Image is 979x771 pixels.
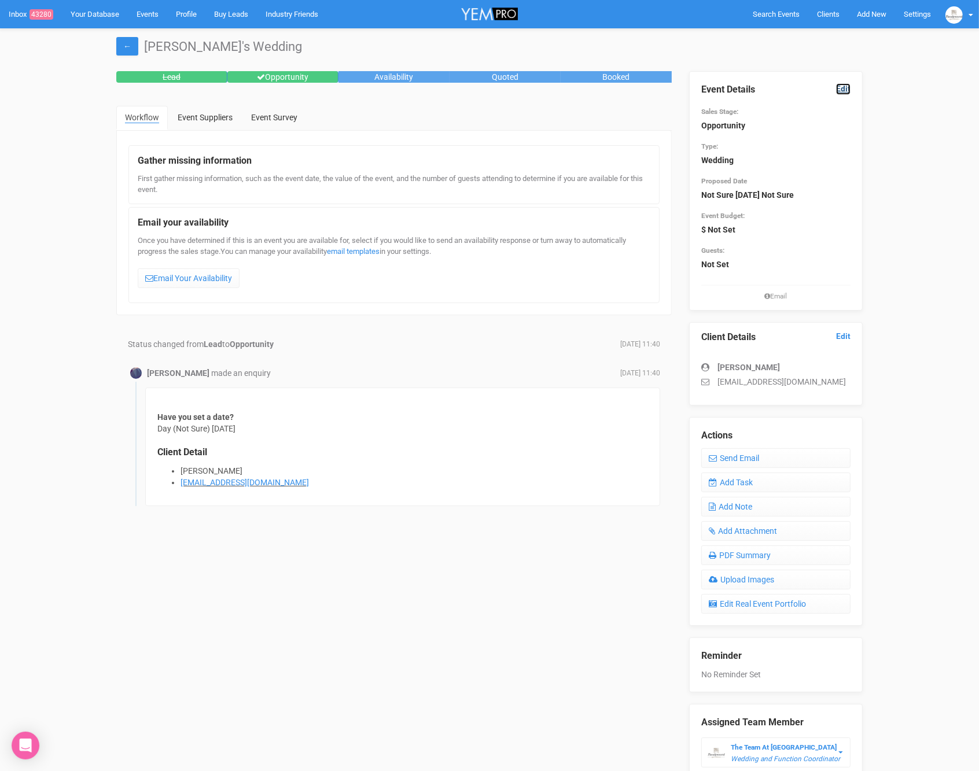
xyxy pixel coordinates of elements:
span: Status changed from to [128,340,274,349]
a: Edit [836,83,851,94]
strong: Not Sure [DATE] Not Sure [701,190,794,200]
div: Once you have determined if this is an event you are available for, select if you would like to s... [138,235,650,294]
li: [PERSON_NAME] [181,465,648,477]
div: First gather missing information, such as the event date, the value of the event, and the number ... [138,174,650,195]
button: The Team At [GEOGRAPHIC_DATA] Wedding and Function Coordinator [701,737,851,768]
span: Search Events [753,10,800,19]
img: BGLogo.jpg [945,6,963,24]
small: Email [701,292,851,301]
a: Send Email [701,448,851,468]
strong: Opportunity [230,340,274,349]
strong: Not Set [701,260,729,269]
span: made an enquiry [211,368,271,378]
a: email templates [327,247,380,256]
em: Wedding and Function Coordinator [731,755,840,763]
legend: Event Details [701,83,851,97]
a: Event Survey [242,106,306,129]
span: [DATE] 11:40 [620,368,660,378]
small: Proposed Date [701,177,747,185]
strong: $ Not Set [701,225,735,234]
span: Add New [857,10,886,19]
small: Sales Stage: [701,108,738,116]
div: Booked [561,71,672,83]
a: Edit Real Event Portfolio [701,594,851,614]
span: 43280 [30,9,53,20]
small: Type: [701,142,718,150]
legend: Client Details [701,331,851,344]
p: [EMAIL_ADDRESS][DOMAIN_NAME] [701,376,851,388]
strong: The Team At [GEOGRAPHIC_DATA] [731,743,837,751]
small: Event Budget: [701,212,745,220]
div: No Reminder Set [701,638,851,680]
div: Availability [338,71,450,83]
img: BGLogo.jpg [708,744,725,762]
div: Lead [116,71,227,83]
span: [DATE] 11:40 [620,340,660,349]
small: Guests: [701,246,724,254]
a: Add Task [701,473,851,492]
strong: Have you set a date? [157,412,234,422]
legend: Email your availability [138,216,650,230]
legend: Client Detail [157,446,648,459]
span: Clients [817,10,840,19]
a: Add Attachment [701,521,851,541]
div: Day (Not Sure) [DATE] [145,388,660,506]
strong: Wedding [701,156,734,165]
a: ← [116,37,138,56]
div: Opportunity [227,71,338,83]
div: Open Intercom Messenger [12,732,39,759]
strong: [PERSON_NAME] [717,363,780,372]
legend: Reminder [701,650,851,663]
div: Quoted [450,71,561,83]
h1: [PERSON_NAME]'s Wedding [116,40,863,54]
strong: Lead [204,340,222,349]
legend: Gather missing information [138,154,650,168]
a: PDF Summary [701,545,851,565]
img: Profile Image [130,367,142,379]
a: Workflow [116,106,168,130]
legend: Actions [701,429,851,442]
strong: Opportunity [701,121,745,130]
legend: Assigned Team Member [701,716,851,729]
span: You can manage your availability in your settings. [220,247,431,256]
a: Add Note [701,497,851,517]
a: Email Your Availability [138,268,240,288]
a: Event Suppliers [169,106,241,129]
a: Edit [836,331,851,342]
a: [EMAIL_ADDRESS][DOMAIN_NAME] [181,478,309,487]
strong: [PERSON_NAME] [147,368,209,378]
a: Upload Images [701,570,851,589]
